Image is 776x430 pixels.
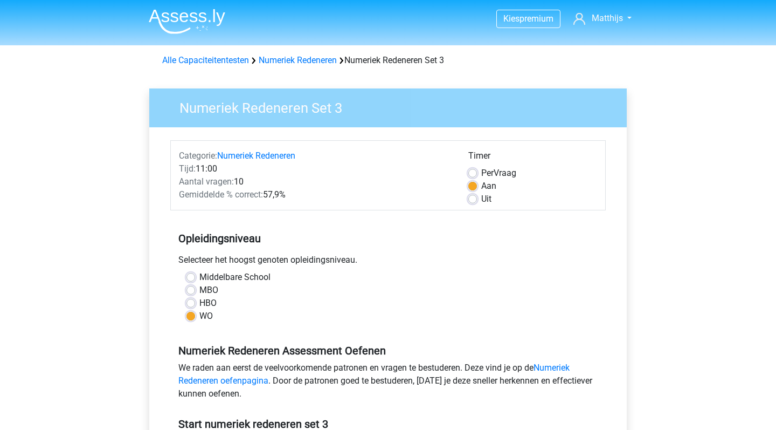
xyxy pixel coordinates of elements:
[179,163,196,174] span: Tijd:
[199,284,218,297] label: MBO
[519,13,553,24] span: premium
[178,228,598,249] h5: Opleidingsniveau
[179,189,263,200] span: Gemiddelde % correct:
[481,168,494,178] span: Per
[481,167,516,180] label: Vraag
[217,151,295,161] a: Numeriek Redeneren
[481,180,496,193] label: Aan
[162,55,249,65] a: Alle Capaciteitentesten
[171,175,460,188] div: 10
[569,12,636,25] a: Matthijs
[171,162,460,175] div: 11:00
[171,188,460,201] div: 57,9%
[199,271,271,284] label: Middelbare School
[199,310,213,323] label: WO
[167,95,619,117] h3: Numeriek Redeneren Set 3
[178,344,598,357] h5: Numeriek Redeneren Assessment Oefenen
[170,254,606,271] div: Selecteer het hoogst genoten opleidingsniveau.
[170,361,606,405] div: We raden aan eerst de veelvoorkomende patronen en vragen te bestuderen. Deze vind je op de . Door...
[149,9,225,34] img: Assessly
[179,176,234,187] span: Aantal vragen:
[592,13,623,23] span: Matthijs
[199,297,217,310] label: HBO
[158,54,618,67] div: Numeriek Redeneren Set 3
[503,13,519,24] span: Kies
[179,151,217,161] span: Categorie:
[481,193,491,206] label: Uit
[468,149,597,167] div: Timer
[259,55,337,65] a: Numeriek Redeneren
[497,11,560,26] a: Kiespremium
